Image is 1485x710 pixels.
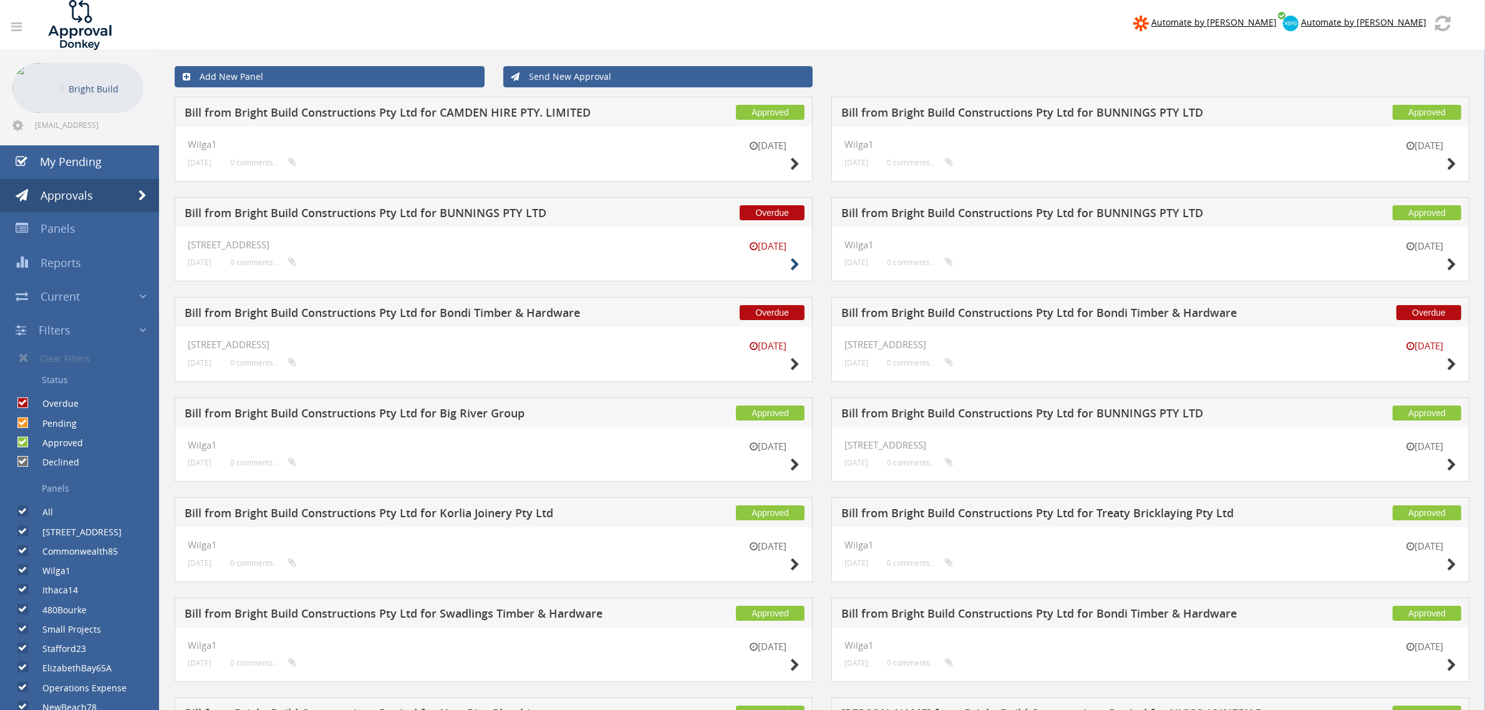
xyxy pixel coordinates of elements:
[844,440,1456,450] h4: [STREET_ADDRESS]
[844,139,1456,150] h4: Wilga1
[1393,505,1461,520] span: Approved
[1393,105,1461,120] span: Approved
[1394,540,1456,553] small: [DATE]
[30,584,78,596] label: Ithaca14
[841,407,1274,423] h5: Bill from Bright Build Constructions Pty Ltd for BUNNINGS PTY LTD
[1394,440,1456,453] small: [DATE]
[1394,139,1456,152] small: [DATE]
[844,358,868,367] small: [DATE]
[30,526,122,538] label: [STREET_ADDRESS]
[737,339,800,353] small: [DATE]
[39,323,70,338] span: Filters
[736,105,805,120] span: Approved
[30,623,101,636] label: Small Projects
[844,258,868,267] small: [DATE]
[844,339,1456,350] h4: [STREET_ADDRESS]
[230,358,296,367] small: 0 comments...
[185,107,617,122] h5: Bill from Bright Build Constructions Pty Ltd for CAMDEN HIRE PTY. LIMITED
[30,417,77,430] label: Pending
[69,81,137,97] p: Bright Build
[844,240,1456,250] h4: Wilga1
[30,604,87,616] label: 480Bourke
[30,397,79,410] label: Overdue
[740,205,805,220] span: Overdue
[188,358,211,367] small: [DATE]
[1151,16,1277,28] span: Automate by [PERSON_NAME]
[41,188,93,203] span: Approvals
[185,407,617,423] h5: Bill from Bright Build Constructions Pty Ltd for Big River Group
[1393,205,1461,220] span: Approved
[1396,305,1461,320] span: Overdue
[740,305,805,320] span: Overdue
[188,339,800,350] h4: [STREET_ADDRESS]
[841,307,1274,323] h5: Bill from Bright Build Constructions Pty Ltd for Bondi Timber & Hardware
[844,640,1456,651] h4: Wilga1
[737,440,800,453] small: [DATE]
[887,158,953,167] small: 0 comments...
[185,608,617,623] h5: Bill from Bright Build Constructions Pty Ltd for Swadlings Timber & Hardware
[737,640,800,653] small: [DATE]
[188,240,800,250] h4: [STREET_ADDRESS]
[188,658,211,668] small: [DATE]
[887,658,953,668] small: 0 comments...
[40,154,102,169] span: My Pending
[841,107,1274,122] h5: Bill from Bright Build Constructions Pty Ltd for BUNNINGS PTY LTD
[30,662,112,674] label: ElizabethBay65A
[1393,606,1461,621] span: Approved
[185,207,617,223] h5: Bill from Bright Build Constructions Pty Ltd for BUNNINGS PTY LTD
[188,440,800,450] h4: Wilga1
[230,458,296,467] small: 0 comments...
[503,66,813,87] a: Send New Approval
[887,358,953,367] small: 0 comments...
[9,369,159,391] a: Status
[1393,406,1461,421] span: Approved
[9,478,159,499] a: Panels
[230,658,296,668] small: 0 comments...
[9,347,159,369] a: Clear Filters
[844,658,868,668] small: [DATE]
[30,682,127,694] label: Operations Expense
[841,608,1274,623] h5: Bill from Bright Build Constructions Pty Ltd for Bondi Timber & Hardware
[1394,240,1456,253] small: [DATE]
[737,540,800,553] small: [DATE]
[30,643,86,655] label: Stafford23
[30,545,118,558] label: Commonwealth85
[30,565,70,577] label: Wilga1
[188,558,211,568] small: [DATE]
[1394,339,1456,353] small: [DATE]
[1301,16,1426,28] span: Automate by [PERSON_NAME]
[737,139,800,152] small: [DATE]
[736,606,805,621] span: Approved
[844,458,868,467] small: [DATE]
[30,456,79,469] label: Declined
[737,240,800,253] small: [DATE]
[188,540,800,550] h4: Wilga1
[844,540,1456,550] h4: Wilga1
[844,558,868,568] small: [DATE]
[841,207,1274,223] h5: Bill from Bright Build Constructions Pty Ltd for BUNNINGS PTY LTD
[41,221,75,236] span: Panels
[185,507,617,523] h5: Bill from Bright Build Constructions Pty Ltd for Korlia Joinery Pty Ltd
[41,289,80,304] span: Current
[188,458,211,467] small: [DATE]
[188,258,211,267] small: [DATE]
[736,505,805,520] span: Approved
[1133,16,1149,31] img: zapier-logomark.png
[887,558,953,568] small: 0 comments...
[230,558,296,568] small: 0 comments...
[30,437,83,449] label: Approved
[887,458,953,467] small: 0 comments...
[41,255,81,270] span: Reports
[841,507,1274,523] h5: Bill from Bright Build Constructions Pty Ltd for Treaty Bricklaying Pty Ltd
[188,640,800,651] h4: Wilga1
[188,139,800,150] h4: Wilga1
[1394,640,1456,653] small: [DATE]
[30,506,53,518] label: All
[887,258,953,267] small: 0 comments...
[230,258,296,267] small: 0 comments...
[736,406,805,421] span: Approved
[230,158,296,167] small: 0 comments...
[1283,16,1299,31] img: xero-logo.png
[844,158,868,167] small: [DATE]
[188,158,211,167] small: [DATE]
